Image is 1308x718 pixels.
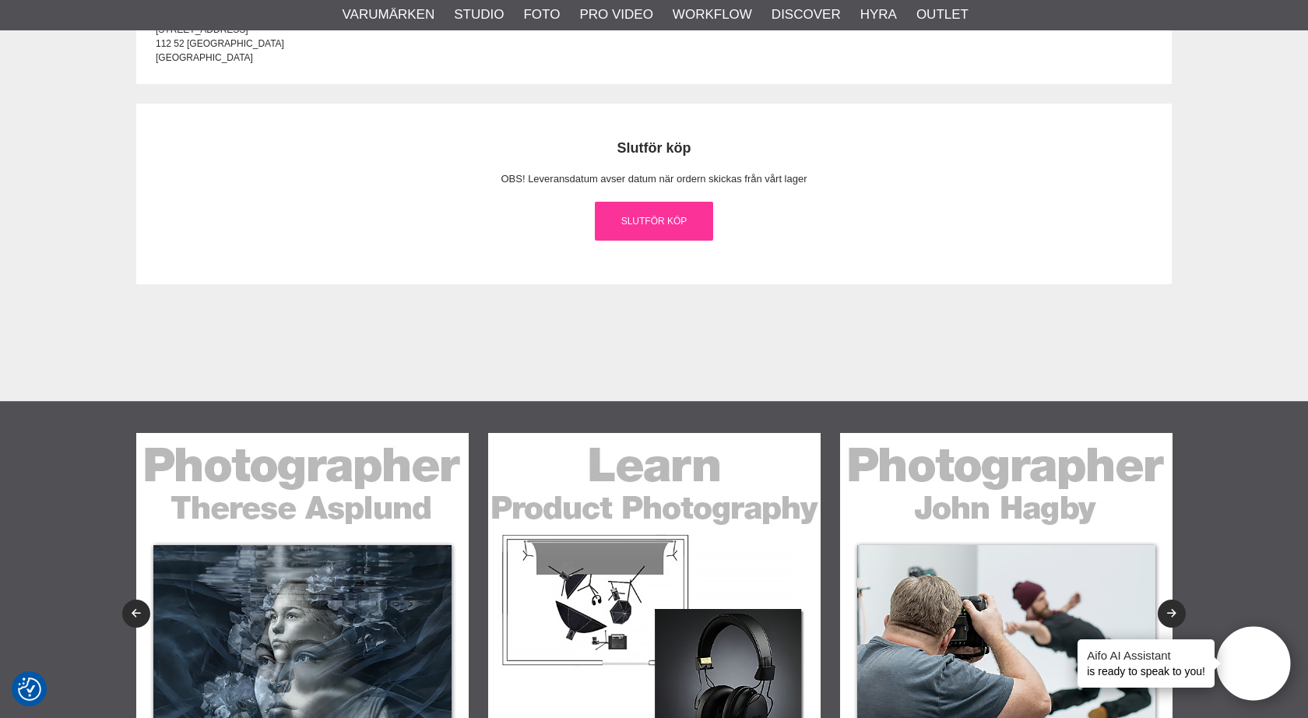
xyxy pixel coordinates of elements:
a: Foto [523,5,560,25]
a: Discover [772,5,841,25]
a: Slutför köp [595,202,713,241]
h4: Aifo AI Assistant [1087,647,1205,663]
a: Studio [454,5,504,25]
span: 112 52 [GEOGRAPHIC_DATA] [156,38,284,49]
img: Revisit consent button [18,678,41,701]
a: Pro Video [579,5,652,25]
a: Workflow [673,5,752,25]
span: [GEOGRAPHIC_DATA] [156,52,253,63]
div: is ready to speak to you! [1078,639,1215,688]
a: Outlet [916,5,969,25]
button: Next [1158,600,1186,628]
h2: Slutför köp [175,139,1133,158]
p: OBS! Leveransdatum avser datum när ordern skickas från vårt lager [175,171,1133,188]
a: Hyra [860,5,897,25]
a: Varumärken [343,5,435,25]
button: Previous [122,600,150,628]
span: [STREET_ADDRESS] [156,24,248,35]
button: Samtyckesinställningar [18,675,41,703]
